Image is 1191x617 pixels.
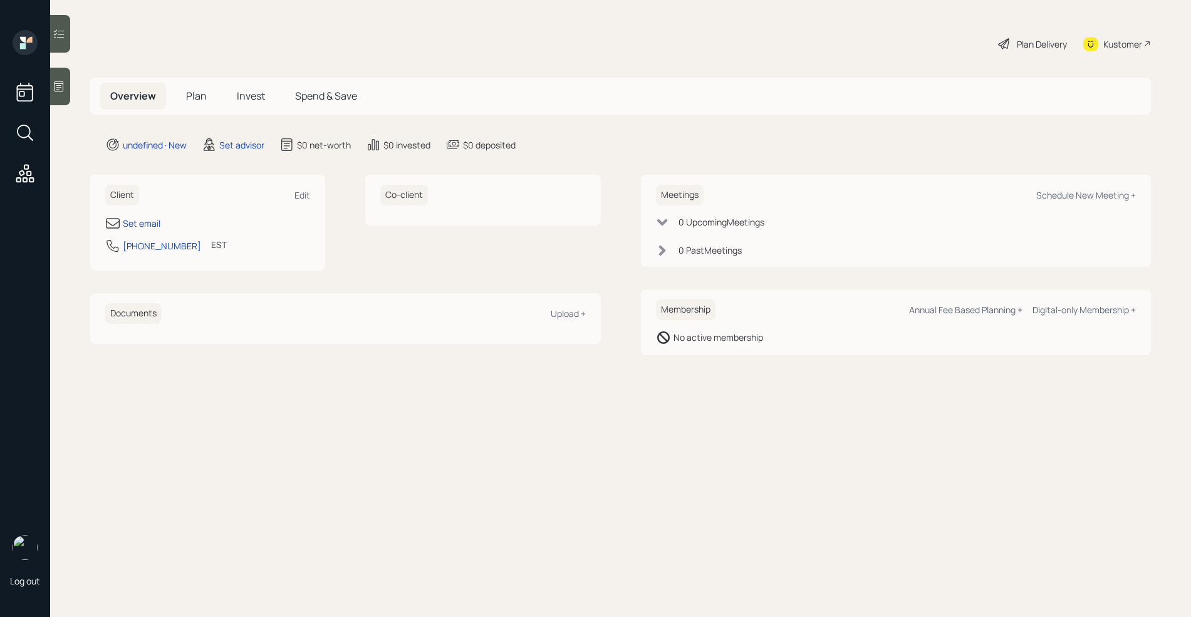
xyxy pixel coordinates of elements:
h6: Client [105,185,139,205]
span: Invest [237,89,265,103]
div: Annual Fee Based Planning + [909,304,1022,316]
div: Upload + [551,308,586,319]
h6: Documents [105,303,162,324]
div: 0 Upcoming Meeting s [679,215,764,229]
div: [PHONE_NUMBER] [123,239,201,252]
h6: Meetings [656,185,704,205]
h6: Membership [656,299,715,320]
div: 0 Past Meeting s [679,244,742,257]
span: Overview [110,89,156,103]
div: Kustomer [1103,38,1142,51]
div: $0 invested [383,138,430,152]
span: Plan [186,89,207,103]
h6: Co-client [380,185,428,205]
div: Plan Delivery [1017,38,1067,51]
img: retirable_logo.png [13,535,38,560]
div: Digital-only Membership + [1032,304,1136,316]
span: Spend & Save [295,89,357,103]
div: No active membership [674,331,763,344]
div: EST [211,238,227,251]
div: Set email [123,217,160,230]
div: Edit [294,189,310,201]
div: Log out [10,575,40,587]
div: $0 net-worth [297,138,351,152]
div: $0 deposited [463,138,516,152]
div: undefined · New [123,138,187,152]
div: Set advisor [219,138,264,152]
div: Schedule New Meeting + [1036,189,1136,201]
